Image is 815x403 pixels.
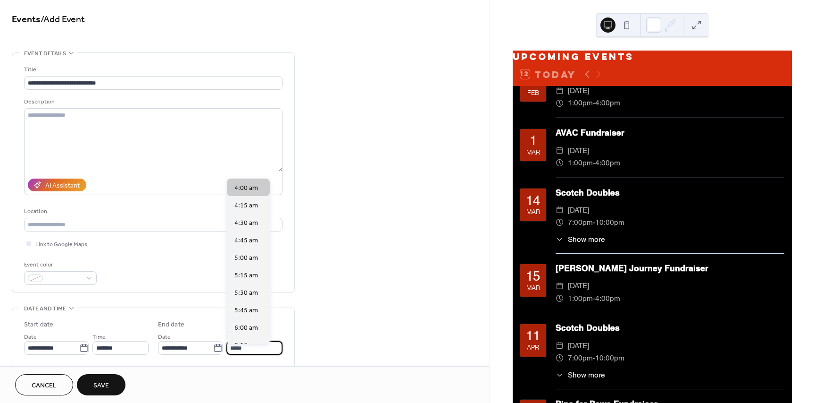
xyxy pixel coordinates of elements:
[24,49,66,59] span: Event details
[158,320,184,330] div: End date
[568,369,605,380] span: Show more
[24,206,281,216] div: Location
[556,322,784,334] div: Scotch Doubles
[593,157,595,169] span: -
[556,340,564,352] div: ​
[527,90,539,96] div: Feb
[32,381,57,391] span: Cancel
[593,97,595,109] span: -
[556,145,564,157] div: ​
[234,201,258,211] span: 4:15 am
[35,240,87,249] span: Link to Google Maps
[568,292,593,305] span: 1:00pm
[234,288,258,298] span: 5:30 am
[24,65,281,75] div: Title
[93,381,109,391] span: Save
[568,352,593,364] span: 7:00pm
[234,306,258,316] span: 5:45 am
[526,194,540,207] div: 14
[526,149,540,156] div: Mar
[556,280,564,292] div: ​
[526,209,540,215] div: Mar
[595,157,620,169] span: 4:00pm
[158,332,171,342] span: Date
[234,271,258,281] span: 5:15 am
[234,323,258,333] span: 6:00 am
[24,97,281,107] div: Description
[568,216,593,229] span: 7:00pm
[568,97,593,109] span: 1:00pm
[568,204,589,216] span: [DATE]
[234,218,258,228] span: 4:30 am
[595,216,624,229] span: 10:00pm
[556,157,564,169] div: ​
[45,181,80,191] div: AI Assistant
[556,369,564,380] div: ​
[41,10,85,29] span: / Add Event
[568,340,589,352] span: [DATE]
[24,332,37,342] span: Date
[530,134,537,147] div: 1
[556,352,564,364] div: ​
[556,234,605,245] button: ​Show more
[526,270,540,283] div: 15
[556,187,784,199] div: Scotch Doubles
[556,127,784,139] div: AVAC Fundraiser
[526,329,540,343] div: 11
[24,260,95,270] div: Event color
[568,234,605,245] span: Show more
[526,285,540,292] div: Mar
[556,292,564,305] div: ​
[568,85,589,97] span: [DATE]
[234,341,258,351] span: 6:15 am
[595,292,620,305] span: 4:00pm
[556,234,564,245] div: ​
[226,332,240,342] span: Time
[234,236,258,246] span: 4:45 am
[556,97,564,109] div: ​
[593,216,595,229] span: -
[593,352,595,364] span: -
[556,216,564,229] div: ​
[12,10,41,29] a: Events
[15,374,73,395] button: Cancel
[568,145,589,157] span: [DATE]
[556,369,605,380] button: ​Show more
[24,304,66,314] span: Date and time
[568,157,593,169] span: 1:00pm
[556,85,564,97] div: ​
[593,292,595,305] span: -
[595,352,624,364] span: 10:00pm
[92,332,106,342] span: Time
[527,344,539,351] div: Apr
[568,280,589,292] span: [DATE]
[234,183,258,193] span: 4:00 am
[234,253,258,263] span: 5:00 am
[526,75,540,88] div: 22
[513,51,792,63] div: Upcoming events
[28,179,86,191] button: AI Assistant
[556,204,564,216] div: ​
[77,374,125,395] button: Save
[595,97,620,109] span: 4:00pm
[24,320,53,330] div: Start date
[556,262,784,274] div: [PERSON_NAME] Journey Fundraiser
